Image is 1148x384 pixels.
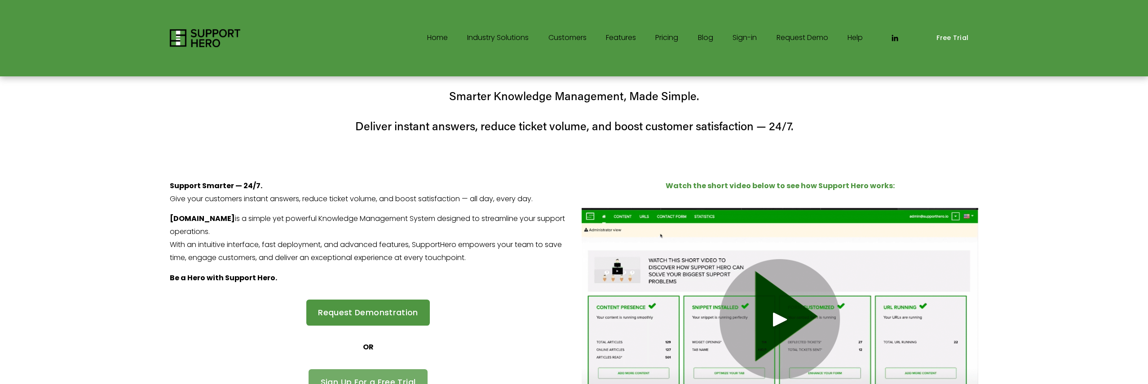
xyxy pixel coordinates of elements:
[170,273,277,283] strong: Be a Hero with Support Hero.
[655,31,678,45] a: Pricing
[467,31,529,45] a: folder dropdown
[170,29,240,47] img: Support Hero
[170,212,566,264] p: is a simple yet powerful Knowledge Management System designed to streamline your support operatio...
[769,309,791,330] div: Play
[363,342,374,352] strong: OR
[733,31,757,45] a: Sign-in
[170,180,566,206] p: Give your customers instant answers, reduce ticket volume, and boost satisfaction — all day, ever...
[306,300,430,326] a: Request Demonstration
[927,27,978,49] a: Free Trial
[890,34,899,43] a: LinkedIn
[170,88,978,104] h4: Smarter Knowledge Management, Made Simple.
[606,31,636,45] a: Features
[170,181,262,191] strong: Support Smarter — 24/7.
[698,31,713,45] a: Blog
[777,31,828,45] a: Request Demo
[666,181,895,191] strong: Watch the short video below to see how Support Hero works:
[170,213,235,224] strong: [DOMAIN_NAME]
[848,31,863,45] a: Help
[427,31,448,45] a: Home
[467,31,529,44] span: Industry Solutions
[548,31,587,45] a: Customers
[170,118,978,134] h4: Deliver instant answers, reduce ticket volume, and boost customer satisfaction — 24/7.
